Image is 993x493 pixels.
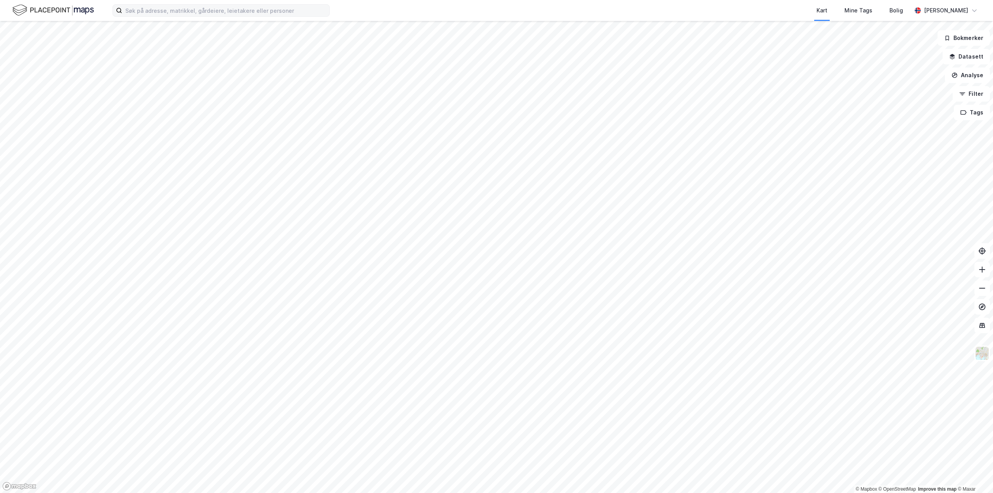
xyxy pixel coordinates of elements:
div: Bolig [889,6,903,15]
div: [PERSON_NAME] [924,6,968,15]
div: Mine Tags [844,6,872,15]
div: Kontrollprogram for chat [954,456,993,493]
div: Kart [817,6,827,15]
input: Søk på adresse, matrikkel, gårdeiere, leietakere eller personer [122,5,329,16]
img: logo.f888ab2527a4732fd821a326f86c7f29.svg [12,3,94,17]
iframe: Chat Widget [954,456,993,493]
